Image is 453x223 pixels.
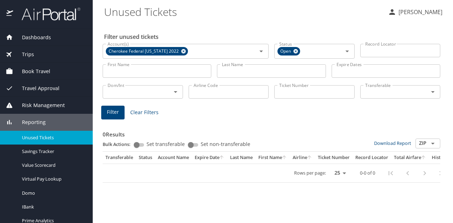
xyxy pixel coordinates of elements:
button: Open [428,139,438,148]
button: sort [219,155,224,160]
th: First Name [256,152,290,164]
button: sort [282,155,287,160]
th: Airline [290,152,315,164]
img: icon-airportal.png [6,7,14,21]
p: [PERSON_NAME] [396,8,442,16]
th: Status [136,152,155,164]
button: sort [421,155,426,160]
span: Risk Management [13,101,65,109]
h1: Unused Tickets [104,1,382,23]
span: Set non-transferable [201,142,250,147]
span: IBank [22,204,84,210]
div: Transferable [105,154,133,161]
th: Expire Date [192,152,227,164]
span: Book Travel [13,68,50,75]
img: airportal-logo.png [14,7,80,21]
button: Open [171,87,180,97]
select: rows per page [329,168,349,178]
a: Download Report [374,140,411,146]
th: Account Name [155,152,192,164]
th: Ticket Number [315,152,352,164]
span: Cherokee Federal [US_STATE] 2022 [106,48,183,55]
button: Filter [101,106,125,119]
button: sort [307,155,312,160]
th: History [429,152,451,164]
span: Virtual Pay Lookup [22,176,84,182]
div: Open [277,47,300,55]
button: Open [428,87,438,97]
span: Domo [22,190,84,196]
span: Savings Tracker [22,148,84,155]
h3: 0 Results [103,126,440,139]
span: Set transferable [147,142,185,147]
button: [PERSON_NAME] [385,6,445,18]
span: Filter [107,108,119,117]
span: Dashboards [13,34,51,41]
button: Open [342,46,352,56]
th: Last Name [227,152,256,164]
p: Bulk Actions: [103,141,136,147]
span: Travel Approval [13,84,59,92]
span: Open [277,48,295,55]
span: Unused Tickets [22,134,84,141]
p: 0-0 of 0 [360,171,375,175]
span: Value Scorecard [22,162,84,169]
th: Total Airfare [391,152,429,164]
button: Open [256,46,266,56]
span: Trips [13,51,34,58]
span: Reporting [13,118,46,126]
p: Rows per page: [294,171,326,175]
div: Cherokee Federal [US_STATE] 2022 [106,47,188,55]
span: Clear Filters [130,108,159,117]
th: Record Locator [352,152,391,164]
h2: Filter unused tickets [104,31,442,42]
button: Clear Filters [127,106,161,119]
